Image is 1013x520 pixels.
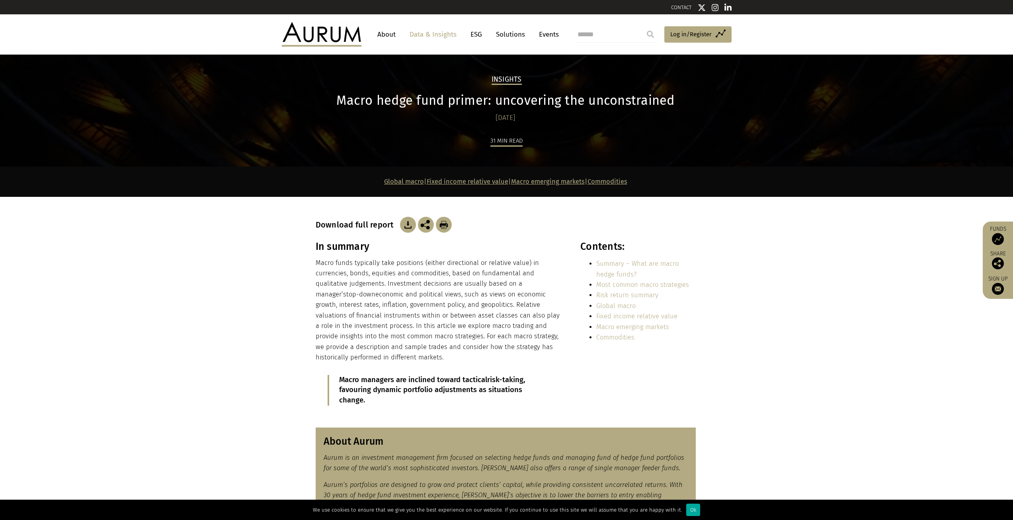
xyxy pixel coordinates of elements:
[987,226,1009,245] a: Funds
[596,323,669,331] a: Macro emerging markets
[400,217,416,233] img: Download Article
[282,22,361,46] img: Aurum
[712,4,719,12] img: Instagram icon
[987,275,1009,295] a: Sign up
[698,4,706,12] img: Twitter icon
[492,75,522,85] h2: Insights
[724,4,732,12] img: Linkedin icon
[535,27,559,42] a: Events
[580,241,695,253] h3: Contents:
[316,112,696,124] div: [DATE]
[642,26,658,42] input: Submit
[316,241,563,253] h3: In summary
[670,29,712,39] span: Log in/Register
[596,260,679,278] a: Summary – What are macro hedge funds?
[406,27,461,42] a: Data & Insights
[346,290,375,298] span: top-down
[316,258,563,363] p: Macro funds typically take positions (either directional or relative value) in currencies, bonds,...
[596,312,677,320] a: Fixed income relative value
[596,281,689,288] a: Most common macro strategies
[339,375,541,406] p: Macro managers are inclined toward tactical , favouring dynamic portfolio adjustments as situatio...
[316,93,696,108] h1: Macro hedge fund primer: uncovering the unconstrained
[596,291,658,299] a: Risk return summary
[992,283,1004,295] img: Sign up to our newsletter
[664,26,732,43] a: Log in/Register
[987,251,1009,269] div: Share
[324,481,683,510] em: Aurum’s portfolios are designed to grow and protect clients’ capital, while providing consistent ...
[596,334,634,341] a: Commodities
[373,27,400,42] a: About
[492,27,529,42] a: Solutions
[992,257,1004,269] img: Share this post
[588,178,627,185] a: Commodities
[992,233,1004,245] img: Access Funds
[596,302,636,310] a: Global macro
[316,220,398,230] h3: Download full report
[324,454,684,472] em: Aurum is an investment management firm focused on selecting hedge funds and managing fund of hedg...
[324,436,688,447] h3: About Aurum
[418,217,434,233] img: Share this post
[466,27,486,42] a: ESG
[487,375,523,384] span: risk-taking
[384,178,424,185] a: Global macro
[490,136,523,147] div: 31 min read
[436,217,452,233] img: Download Article
[427,178,508,185] a: Fixed income relative value
[511,178,585,185] a: Macro emerging markets
[671,4,692,10] a: CONTACT
[686,504,700,516] div: Ok
[384,178,627,185] strong: | | |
